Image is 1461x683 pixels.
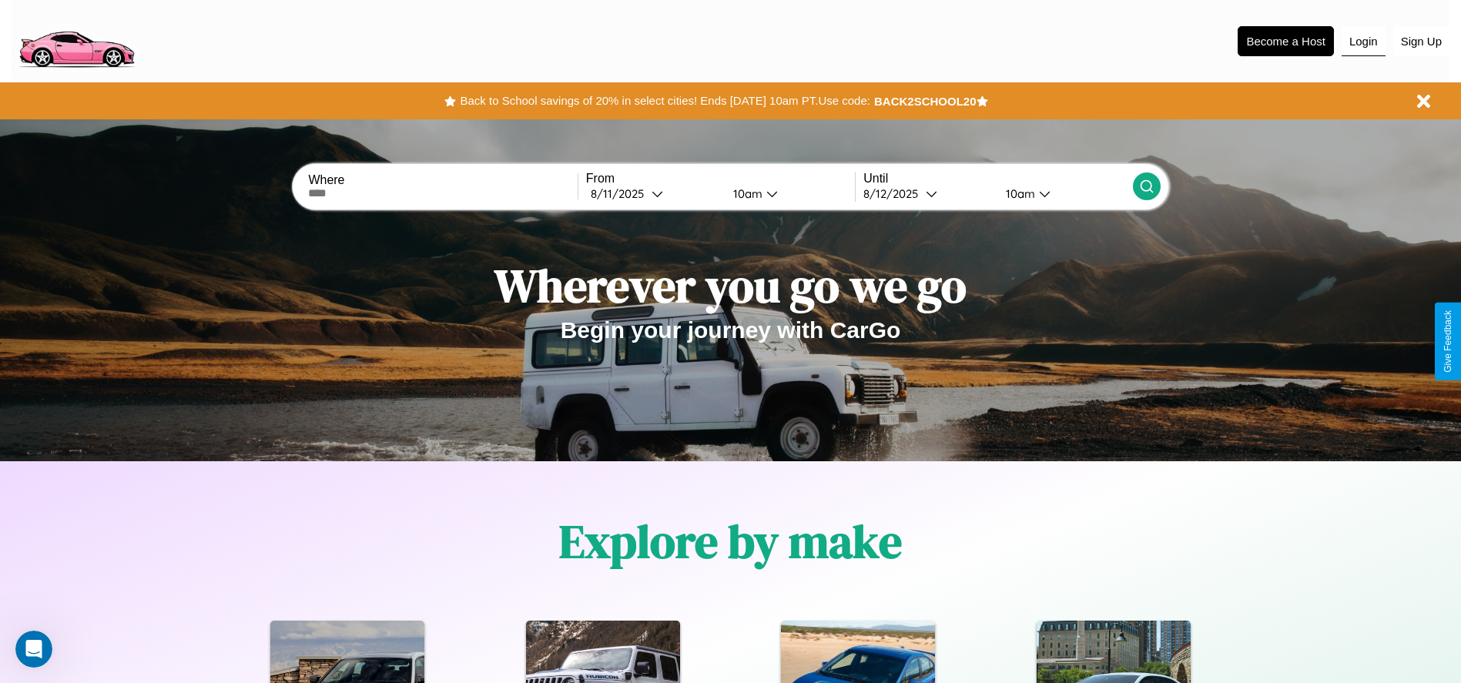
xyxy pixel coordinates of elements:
label: Where [308,173,577,187]
button: Back to School savings of 20% in select cities! Ends [DATE] 10am PT.Use code: [456,90,873,112]
button: 10am [721,186,856,202]
b: BACK2SCHOOL20 [874,95,977,108]
button: 10am [994,186,1133,202]
div: 10am [998,186,1039,201]
button: Sign Up [1393,27,1449,55]
img: logo [12,8,141,72]
label: From [586,172,855,186]
button: Login [1342,27,1386,56]
label: Until [863,172,1132,186]
div: 8 / 12 / 2025 [863,186,926,201]
button: 8/11/2025 [586,186,721,202]
button: Become a Host [1238,26,1334,56]
h1: Explore by make [559,510,902,573]
div: 10am [725,186,766,201]
iframe: Intercom live chat [15,631,52,668]
div: 8 / 11 / 2025 [591,186,652,201]
div: Give Feedback [1443,310,1453,373]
